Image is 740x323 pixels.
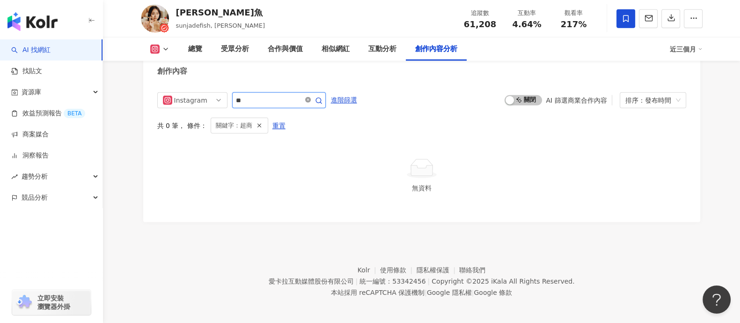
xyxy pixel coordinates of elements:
a: searchAI 找網紅 [11,45,51,55]
span: | [425,289,427,296]
span: rise [11,173,18,180]
div: AI 篩選商業合作內容 [546,97,607,104]
a: Kolr [358,266,380,274]
a: 找貼文 [11,67,42,76]
iframe: Help Scout Beacon - Open [703,285,731,314]
div: 近三個月 [670,42,703,57]
span: 立即安裝 瀏覽器外掛 [37,294,70,311]
span: 競品分析 [22,187,48,208]
a: 隱私權保護 [417,266,460,274]
a: Google 條款 [474,289,512,296]
span: | [427,278,430,285]
span: 趨勢分析 [22,166,48,187]
div: 互動分析 [368,44,396,55]
img: logo [7,12,58,31]
a: chrome extension立即安裝 瀏覽器外掛 [12,290,91,315]
div: Copyright © 2025 All Rights Reserved. [432,278,574,285]
a: Google 隱私權 [427,289,472,296]
span: close-circle [305,96,311,105]
span: sunjadefish, [PERSON_NAME] [176,22,265,29]
a: 洞察報告 [11,151,49,160]
div: 總覽 [188,44,202,55]
div: 統一編號：53342456 [359,278,425,285]
button: 重置 [272,118,286,133]
div: 合作與價值 [268,44,303,55]
img: KOL Avatar [141,5,169,33]
span: | [472,289,474,296]
div: 創作內容分析 [415,44,457,55]
a: 聯絡我們 [459,266,485,274]
a: 效益預測報告BETA [11,109,85,118]
div: 相似網紅 [322,44,350,55]
div: 追蹤數 [462,8,498,18]
a: 商案媒合 [11,130,49,139]
div: 互動率 [509,8,545,18]
div: 無資料 [161,183,682,193]
div: 共 0 筆 ， 條件： [157,118,686,134]
a: iKala [491,278,507,285]
button: 進階篩選 [330,92,358,107]
div: Instagram [174,93,205,108]
span: 本站採用 reCAPTCHA 保護機制 [331,287,512,298]
span: 關鍵字：超商 [216,120,252,131]
span: | [355,278,358,285]
div: 創作內容 [157,66,187,76]
a: 使用條款 [380,266,417,274]
div: [PERSON_NAME]魚 [176,7,265,18]
span: close-circle [305,97,311,103]
div: 愛卡拉互動媒體股份有限公司 [268,278,353,285]
img: chrome extension [15,295,33,310]
span: 4.64% [512,20,541,29]
div: 排序：發布時間 [625,93,672,108]
span: 217% [561,20,587,29]
span: 資源庫 [22,82,41,103]
div: 受眾分析 [221,44,249,55]
div: 觀看率 [556,8,592,18]
span: 61,208 [464,19,496,29]
span: 進階篩選 [331,93,357,108]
